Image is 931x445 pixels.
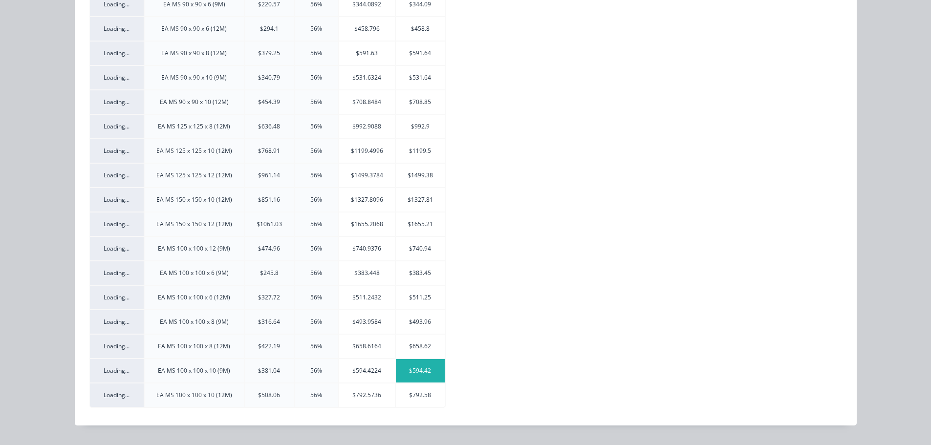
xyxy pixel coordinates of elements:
div: $1327.81 [396,195,445,204]
div: EA MS 125 x 125 x 10 (12M) [145,147,244,155]
span: Loading... [104,98,130,106]
div: 56% [295,195,338,204]
div: $992.9088 [339,122,395,131]
span: Loading... [104,318,130,326]
div: $454.39 [245,98,294,106]
div: $508.06 [245,391,294,400]
div: 56% [295,318,338,326]
div: $383.45 [396,269,445,277]
div: $1199.5 [396,147,445,155]
div: 56% [295,98,338,106]
div: EA MS 90 x 90 x 10 (9M) [145,73,244,82]
span: Loading... [104,49,130,57]
div: 56% [295,269,338,277]
div: $992.9 [396,122,445,131]
div: EA MS 150 x 150 x 10 (12M) [145,195,244,204]
div: $474.96 [245,244,294,253]
div: $1327.8096 [339,195,395,204]
div: $961.14 [245,171,294,180]
span: Loading... [104,391,130,399]
div: EA MS 150 x 150 x 12 (12M) [145,220,244,229]
div: 56% [295,171,338,180]
div: $708.85 [396,98,445,106]
div: 56% [295,122,338,131]
div: $511.2432 [339,293,395,302]
span: Loading... [104,220,130,228]
div: $591.64 [396,49,445,58]
div: $1061.03 [245,220,294,229]
div: $1499.38 [396,171,445,180]
div: $531.6324 [339,73,395,82]
div: $1199.4996 [339,147,395,155]
div: EA MS 100 x 100 x 8 (9M) [145,318,244,326]
div: $316.64 [245,318,294,326]
div: $658.6164 [339,342,395,351]
div: EA MS 125 x 125 x 12 (12M) [145,171,244,180]
div: $327.72 [245,293,294,302]
div: 56% [295,147,338,155]
div: 56% [295,342,338,351]
div: $591.63 [339,49,395,58]
span: Loading... [104,171,130,179]
div: $511.25 [396,293,445,302]
div: $379.25 [245,49,294,58]
div: $383.448 [339,269,395,277]
div: 56% [295,73,338,82]
div: $294.1 [245,24,294,33]
div: $531.64 [396,73,445,82]
div: $658.62 [396,342,445,351]
div: EA MS 90 x 90 x 6 (12M) [145,24,244,33]
span: Loading... [104,73,130,82]
div: EA MS 100 x 100 x 8 (12M) [145,342,244,351]
div: $740.9376 [339,244,395,253]
div: $493.9584 [339,318,395,326]
div: 56% [295,391,338,400]
div: $381.04 [245,366,294,375]
div: $792.58 [396,391,445,400]
div: $740.94 [396,244,445,253]
div: EA MS 100 x 100 x 10 (9M) [145,366,244,375]
span: Loading... [104,269,130,277]
div: 56% [295,293,338,302]
div: $636.48 [245,122,294,131]
div: EA MS 100 x 100 x 6 (9M) [145,269,244,277]
div: EA MS 100 x 100 x 6 (12M) [145,293,244,302]
div: EA MS 125 x 125 x 8 (12M) [145,122,244,131]
div: $792.5736 [339,391,395,400]
div: EA MS 100 x 100 x 12 (9M) [145,244,244,253]
div: $458.796 [339,24,395,33]
div: $245.8 [245,269,294,277]
div: $340.79 [245,73,294,82]
div: EA MS 90 x 90 x 8 (12M) [145,49,244,58]
span: Loading... [104,122,130,130]
div: 56% [295,49,338,58]
div: $493.96 [396,318,445,326]
div: $768.91 [245,147,294,155]
div: EA MS 100 x 100 x 10 (12M) [145,391,244,400]
div: EA MS 90 x 90 x 10 (12M) [145,98,244,106]
span: Loading... [104,195,130,204]
div: $708.8484 [339,98,395,106]
div: $1655.2068 [339,220,395,229]
div: 56% [295,220,338,229]
div: 56% [295,244,338,253]
div: $594.42 [396,366,445,375]
span: Loading... [104,293,130,301]
div: $594.4224 [339,366,395,375]
span: Loading... [104,342,130,350]
div: $422.19 [245,342,294,351]
div: $1499.3784 [339,171,395,180]
div: 56% [295,24,338,33]
div: 56% [295,366,338,375]
div: $851.16 [245,195,294,204]
span: Loading... [104,147,130,155]
span: Loading... [104,366,130,375]
span: Loading... [104,24,130,33]
div: $1655.21 [396,220,445,229]
div: $458.8 [396,24,445,33]
span: Loading... [104,244,130,253]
